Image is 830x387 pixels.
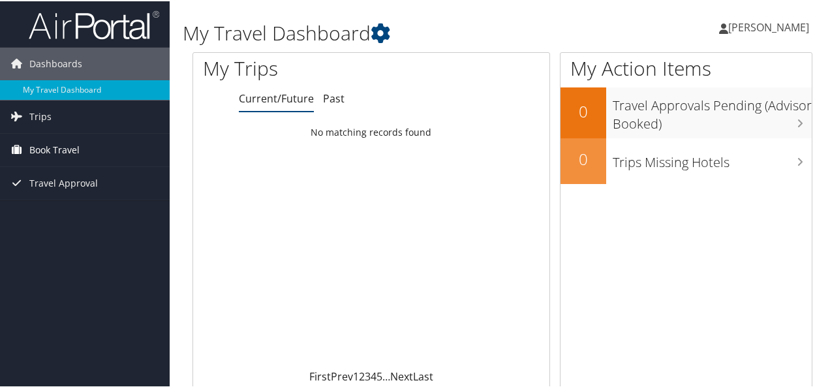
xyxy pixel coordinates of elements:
[728,19,809,33] span: [PERSON_NAME]
[390,368,413,382] a: Next
[561,137,812,183] a: 0Trips Missing Hotels
[561,54,812,81] h1: My Action Items
[365,368,371,382] a: 3
[561,86,812,136] a: 0Travel Approvals Pending (Advisor Booked)
[29,132,80,165] span: Book Travel
[29,166,98,198] span: Travel Approval
[29,46,82,79] span: Dashboards
[719,7,822,46] a: [PERSON_NAME]
[29,8,159,39] img: airportal-logo.png
[561,99,606,121] h2: 0
[183,18,609,46] h1: My Travel Dashboard
[353,368,359,382] a: 1
[203,54,391,81] h1: My Trips
[29,99,52,132] span: Trips
[309,368,331,382] a: First
[323,90,345,104] a: Past
[382,368,390,382] span: …
[377,368,382,382] a: 5
[371,368,377,382] a: 4
[193,119,549,143] td: No matching records found
[561,147,606,169] h2: 0
[359,368,365,382] a: 2
[413,368,433,382] a: Last
[239,90,314,104] a: Current/Future
[331,368,353,382] a: Prev
[613,89,812,132] h3: Travel Approvals Pending (Advisor Booked)
[613,146,812,170] h3: Trips Missing Hotels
